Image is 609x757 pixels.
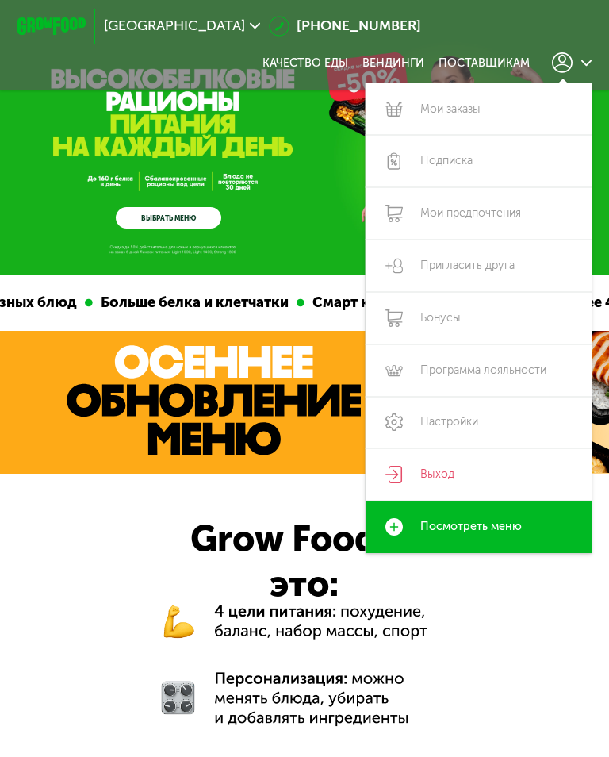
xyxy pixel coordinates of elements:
[153,517,456,608] div: Grow Food — это:
[104,19,245,33] span: [GEOGRAPHIC_DATA]
[262,56,348,71] a: Качество еды
[366,448,592,501] a: Выход
[366,344,592,397] a: Программа лояльности
[269,16,421,37] a: [PHONE_NUMBER]
[116,207,221,229] a: ВЫБРАТЬ МЕНЮ
[439,56,530,71] div: поставщикам
[362,56,424,71] a: Вендинги
[366,240,592,292] a: Пригласить друга
[366,135,592,187] a: Подписка
[366,501,592,553] a: Посмотреть меню
[301,292,426,314] div: Смарт калории
[366,187,592,240] a: Мои предпочтения
[366,292,592,344] a: Бонусы
[89,292,293,314] div: Больше белка и клетчатки
[366,83,592,136] a: Мои заказы
[366,397,592,449] a: Настройки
